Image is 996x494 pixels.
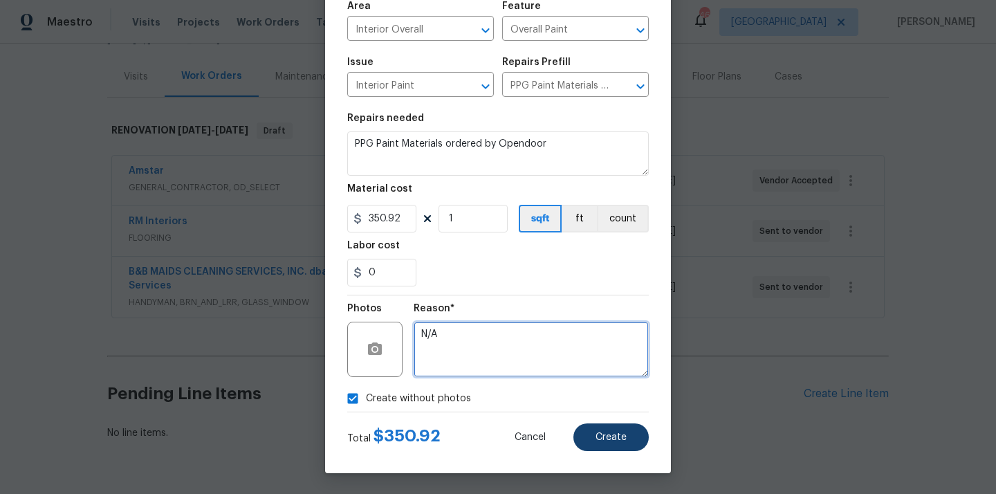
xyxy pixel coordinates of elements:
[476,21,495,40] button: Open
[515,432,546,443] span: Cancel
[414,322,649,377] textarea: N/A
[347,57,373,67] h5: Issue
[597,205,649,232] button: count
[347,184,412,194] h5: Material cost
[347,113,424,123] h5: Repairs needed
[347,429,441,446] div: Total
[519,205,562,232] button: sqft
[347,304,382,313] h5: Photos
[414,304,454,313] h5: Reason*
[502,57,571,67] h5: Repairs Prefill
[347,241,400,250] h5: Labor cost
[373,428,441,444] span: $ 350.92
[476,77,495,96] button: Open
[347,1,371,11] h5: Area
[573,423,649,451] button: Create
[562,205,597,232] button: ft
[631,77,650,96] button: Open
[631,21,650,40] button: Open
[596,432,627,443] span: Create
[502,1,541,11] h5: Feature
[492,423,568,451] button: Cancel
[347,131,649,176] textarea: PPG Paint Materials ordered by Opendoor
[366,392,471,406] span: Create without photos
